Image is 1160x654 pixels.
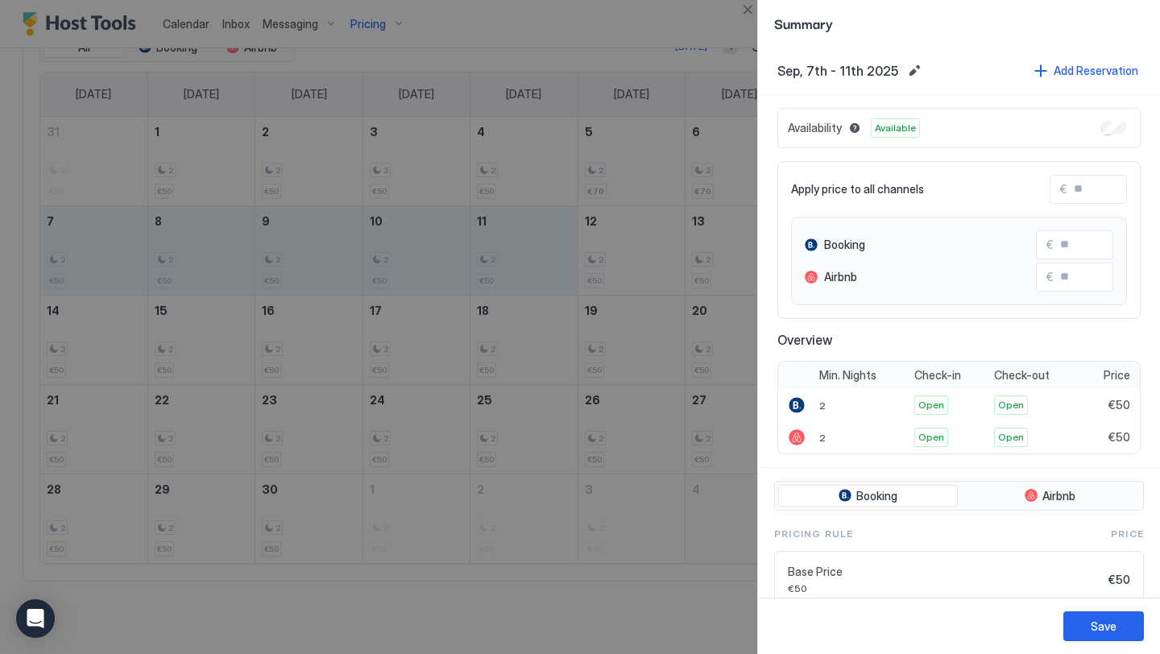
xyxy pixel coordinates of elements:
[918,398,944,412] span: Open
[1054,62,1138,79] div: Add Reservation
[1060,182,1067,197] span: €
[1046,270,1054,284] span: €
[1063,611,1144,641] button: Save
[777,332,1141,348] span: Overview
[1046,238,1054,252] span: €
[914,368,961,383] span: Check-in
[824,238,865,252] span: Booking
[875,121,916,135] span: Available
[1032,60,1141,81] button: Add Reservation
[824,270,857,284] span: Airbnb
[819,432,826,444] span: 2
[1111,527,1144,541] span: Price
[905,61,924,81] button: Edit date range
[777,63,898,79] span: Sep, 7th - 11th 2025
[1108,430,1130,445] span: €50
[774,13,1144,33] span: Summary
[1042,489,1075,503] span: Airbnb
[998,398,1024,412] span: Open
[774,481,1144,511] div: tab-group
[1108,398,1130,412] span: €50
[998,430,1024,445] span: Open
[788,582,1102,594] span: €50
[1108,573,1130,587] span: €50
[778,485,958,507] button: Booking
[819,399,826,412] span: 2
[918,430,944,445] span: Open
[791,182,924,197] span: Apply price to all channels
[788,121,842,135] span: Availability
[819,368,876,383] span: Min. Nights
[961,485,1141,507] button: Airbnb
[774,527,853,541] span: Pricing Rule
[788,565,1102,579] span: Base Price
[16,599,55,638] div: Open Intercom Messenger
[845,118,864,138] button: Blocked dates override all pricing rules and remain unavailable until manually unblocked
[856,489,897,503] span: Booking
[1104,368,1130,383] span: Price
[994,368,1050,383] span: Check-out
[1091,618,1116,635] div: Save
